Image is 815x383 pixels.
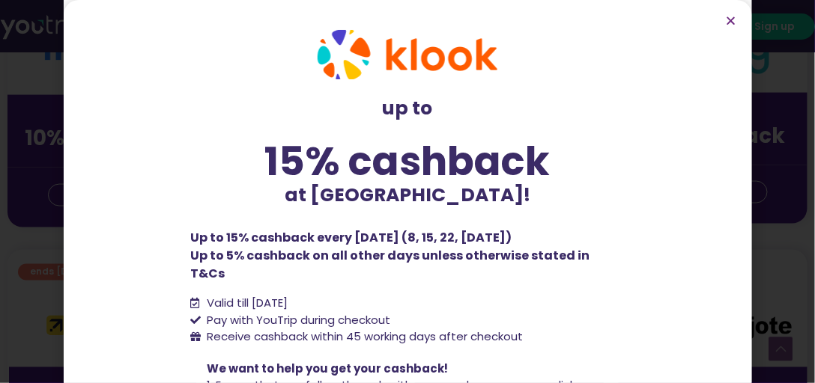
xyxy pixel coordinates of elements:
[204,328,524,346] span: Receive cashback within 45 working days after checkout
[190,141,625,181] div: 15% cashback
[190,181,625,209] p: at [GEOGRAPHIC_DATA]!
[726,15,737,26] a: Close
[207,361,449,376] span: We want to help you get your cashback!
[190,94,625,123] p: up to
[204,295,288,312] span: Valid till [DATE]
[190,229,625,283] p: Up to 15% cashback every [DATE] (8, 15, 22, [DATE]) Up to 5% cashback on all other days unless ot...
[204,312,391,329] span: Pay with YouTrip during checkout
